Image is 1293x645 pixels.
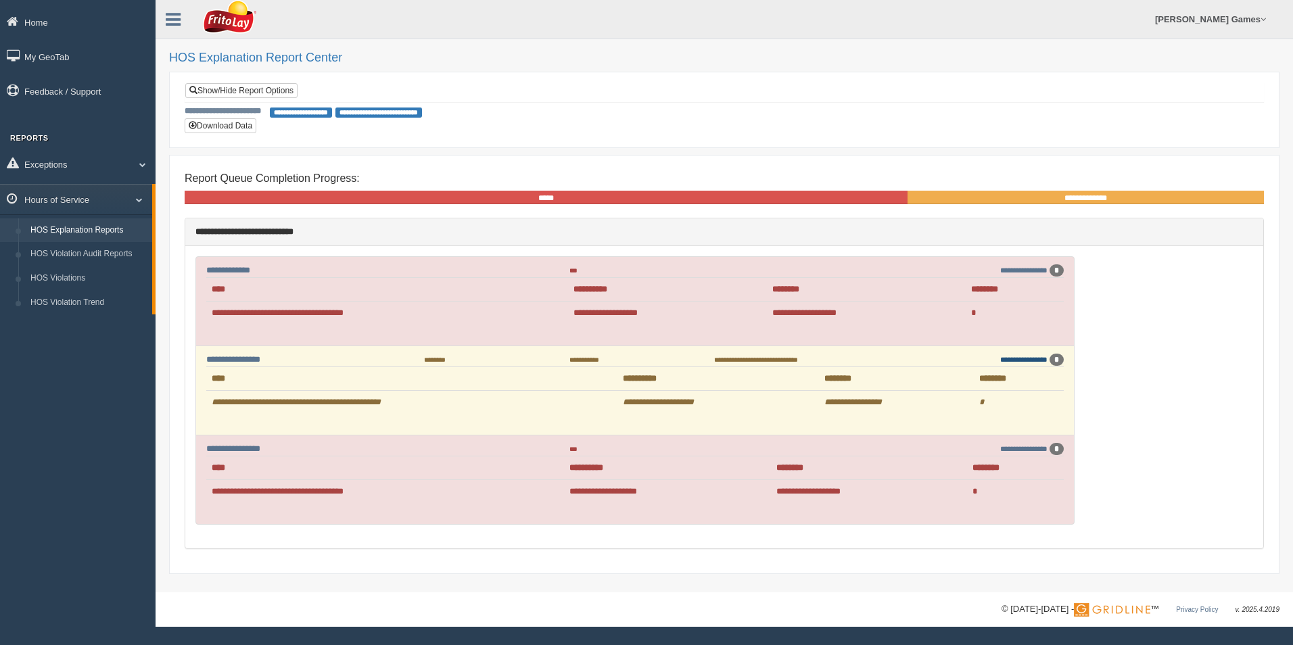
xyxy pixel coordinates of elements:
button: Download Data [185,118,256,133]
a: HOS Violations [24,266,152,291]
a: HOS Explanation Reports [24,218,152,243]
a: HOS Violation Audit Reports [24,242,152,266]
a: Show/Hide Report Options [185,83,298,98]
h4: Report Queue Completion Progress: [185,172,1264,185]
span: v. 2025.4.2019 [1236,606,1279,613]
img: Gridline [1074,603,1150,617]
div: © [DATE]-[DATE] - ™ [1002,602,1279,617]
h2: HOS Explanation Report Center [169,51,1279,65]
a: Privacy Policy [1176,606,1218,613]
a: HOS Violation Trend [24,291,152,315]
